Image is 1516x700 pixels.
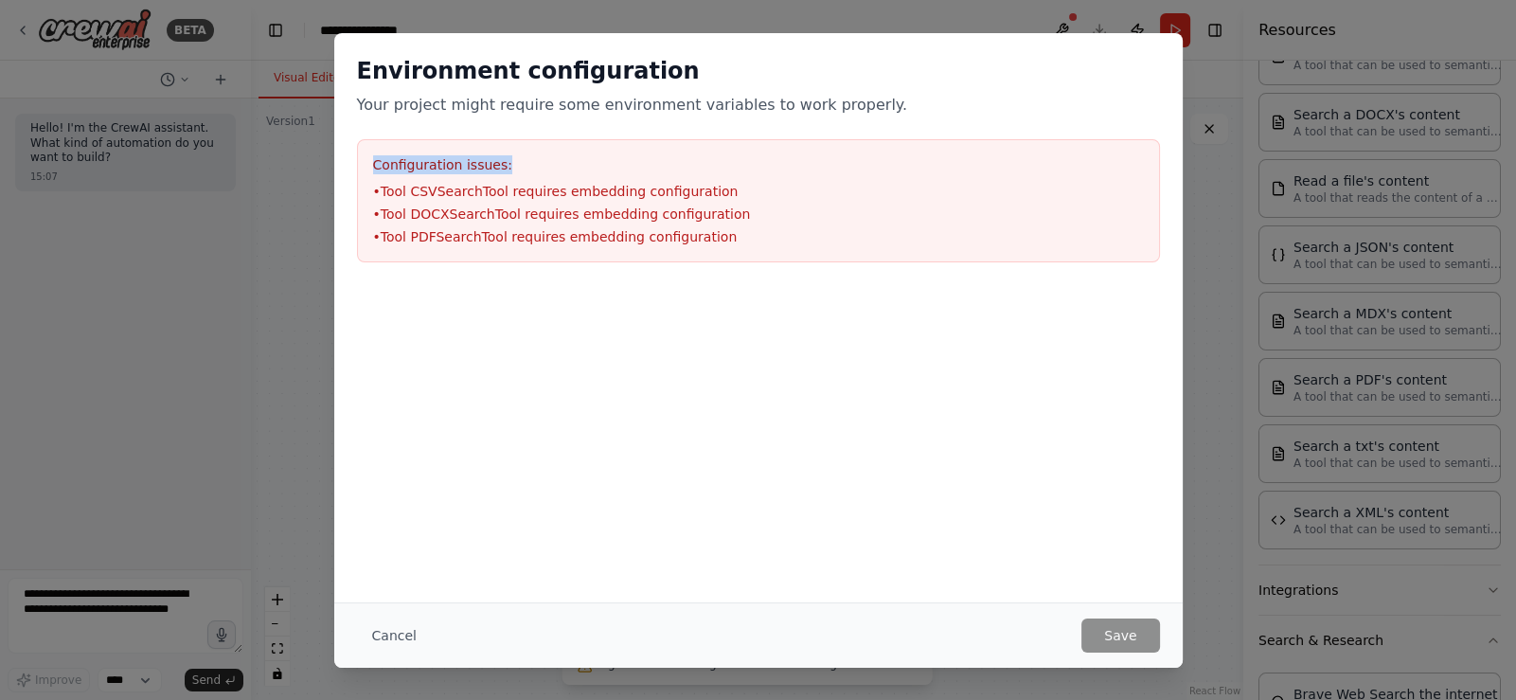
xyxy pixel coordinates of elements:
[357,56,1160,86] h2: Environment configuration
[357,94,1160,117] p: Your project might require some environment variables to work properly.
[1081,619,1159,653] button: Save
[357,619,432,653] button: Cancel
[373,182,1144,201] li: • Tool CSVSearchTool requires embedding configuration
[373,155,1144,174] h3: Configuration issues:
[373,205,1144,224] li: • Tool DOCXSearchTool requires embedding configuration
[373,227,1144,246] li: • Tool PDFSearchTool requires embedding configuration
